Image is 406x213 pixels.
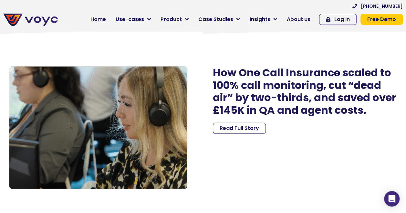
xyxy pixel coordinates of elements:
a: Free Demo [360,14,403,25]
span: About us [287,16,310,23]
div: Open Intercom Messenger [384,191,400,207]
a: Product [156,13,193,26]
a: [PHONE_NUMBER] [352,4,403,8]
span: Home [90,16,106,23]
a: About us [282,13,315,26]
a: Insights [245,13,282,26]
h2: How One Call Insurance scaled to 100% call monitoring, cut “dead air” by two-thirds, and saved ov... [213,67,403,116]
a: Home [86,13,111,26]
a: Use-cases [111,13,156,26]
a: Case Studies [193,13,245,26]
span: [PHONE_NUMBER] [361,4,403,8]
span: Insights [250,16,270,23]
a: Read Full Story [213,123,266,134]
span: Use-cases [116,16,144,23]
img: voyc-full-logo [3,14,58,26]
span: Read Full Story [220,126,259,131]
span: Log In [334,17,350,22]
span: Product [161,16,182,23]
span: Free Demo [367,17,396,22]
a: Log In [319,14,357,25]
span: Case Studies [198,16,233,23]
